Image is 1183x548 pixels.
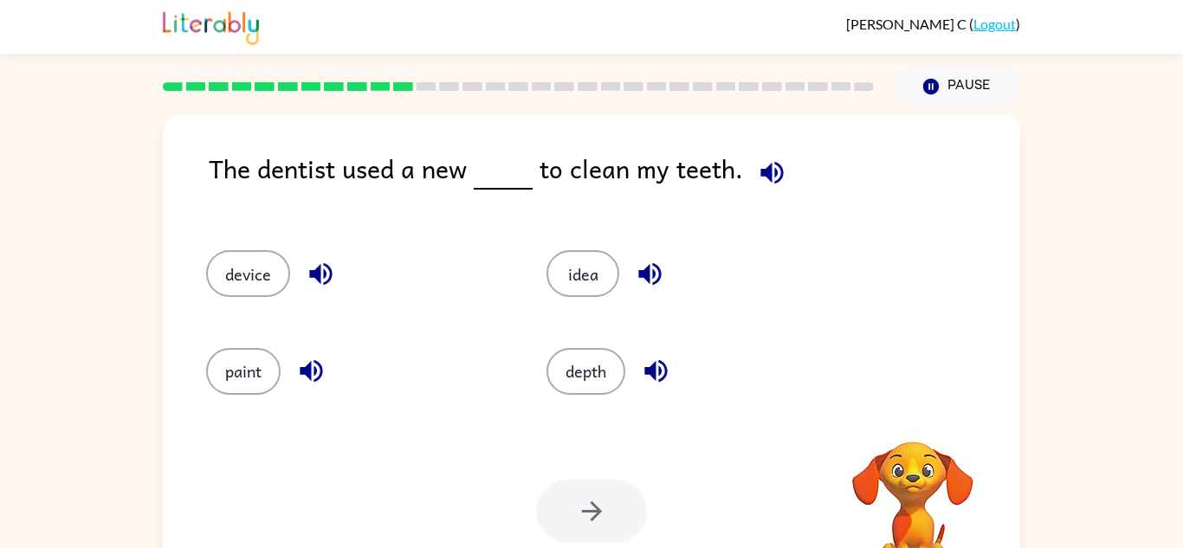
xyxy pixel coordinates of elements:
button: Pause [895,67,1020,106]
div: ( ) [846,16,1020,32]
a: Logout [973,16,1016,32]
button: depth [546,348,625,395]
button: idea [546,250,619,297]
button: device [206,250,290,297]
img: Literably [163,7,259,45]
span: [PERSON_NAME] C [846,16,969,32]
div: The dentist used a new to clean my teeth. [209,149,1020,216]
button: paint [206,348,281,395]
